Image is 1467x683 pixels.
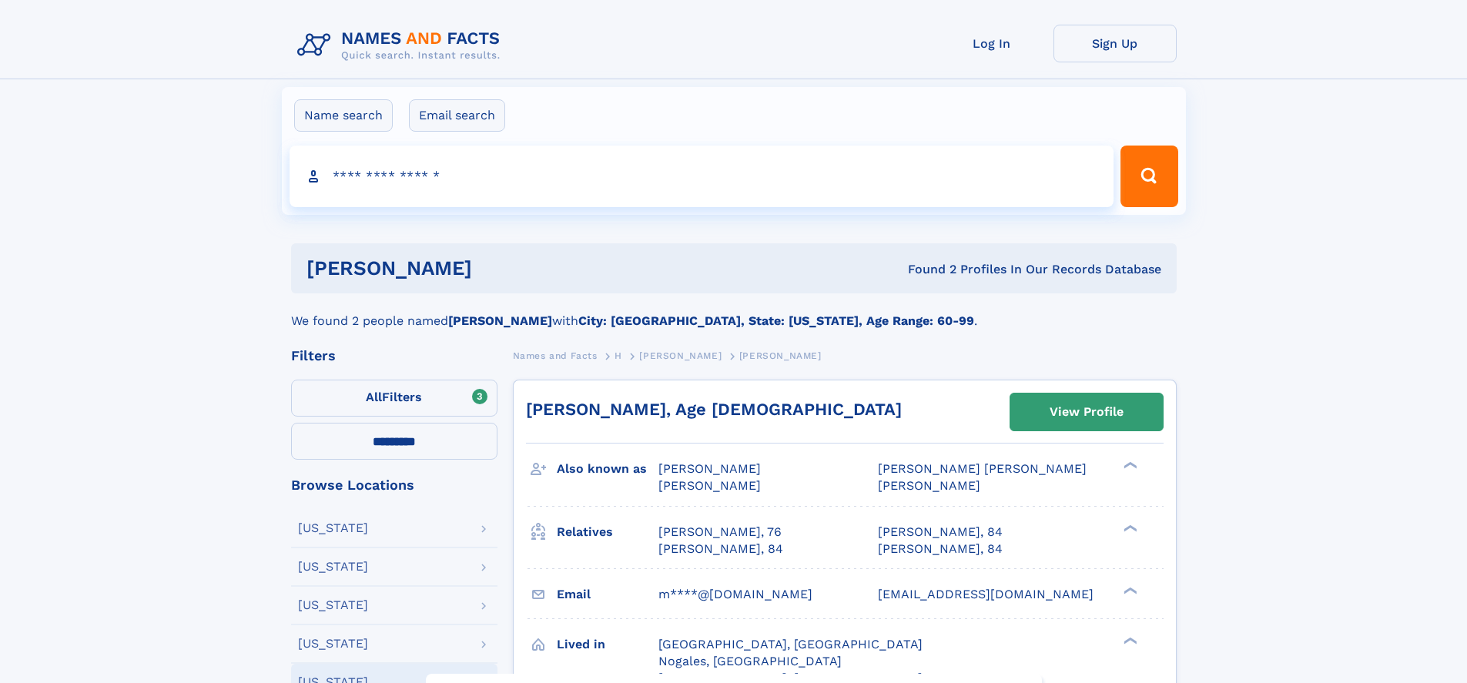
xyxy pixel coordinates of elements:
[690,261,1161,278] div: Found 2 Profiles In Our Records Database
[1120,635,1138,645] div: ❯
[658,637,923,651] span: [GEOGRAPHIC_DATA], [GEOGRAPHIC_DATA]
[739,350,822,361] span: [PERSON_NAME]
[1050,394,1124,430] div: View Profile
[557,631,658,658] h3: Lived in
[298,561,368,573] div: [US_STATE]
[615,346,622,365] a: H
[1053,25,1177,62] a: Sign Up
[557,519,658,545] h3: Relatives
[291,380,497,417] label: Filters
[298,599,368,611] div: [US_STATE]
[1010,393,1163,430] a: View Profile
[291,349,497,363] div: Filters
[578,313,974,328] b: City: [GEOGRAPHIC_DATA], State: [US_STATE], Age Range: 60-99
[930,25,1053,62] a: Log In
[298,522,368,534] div: [US_STATE]
[291,25,513,66] img: Logo Names and Facts
[878,461,1087,476] span: [PERSON_NAME] [PERSON_NAME]
[615,350,622,361] span: H
[291,478,497,492] div: Browse Locations
[366,390,382,404] span: All
[878,478,980,493] span: [PERSON_NAME]
[306,259,690,278] h1: [PERSON_NAME]
[1120,585,1138,595] div: ❯
[557,581,658,608] h3: Email
[298,638,368,650] div: [US_STATE]
[557,456,658,482] h3: Also known as
[639,350,722,361] span: [PERSON_NAME]
[658,654,842,668] span: Nogales, [GEOGRAPHIC_DATA]
[290,146,1114,207] input: search input
[878,524,1003,541] a: [PERSON_NAME], 84
[658,461,761,476] span: [PERSON_NAME]
[526,400,902,419] a: [PERSON_NAME], Age [DEMOGRAPHIC_DATA]
[1120,460,1138,470] div: ❯
[294,99,393,132] label: Name search
[409,99,505,132] label: Email search
[658,524,782,541] a: [PERSON_NAME], 76
[658,478,761,493] span: [PERSON_NAME]
[448,313,552,328] b: [PERSON_NAME]
[1120,146,1177,207] button: Search Button
[639,346,722,365] a: [PERSON_NAME]
[291,293,1177,330] div: We found 2 people named with .
[513,346,598,365] a: Names and Facts
[1120,523,1138,533] div: ❯
[878,587,1094,601] span: [EMAIL_ADDRESS][DOMAIN_NAME]
[878,541,1003,557] a: [PERSON_NAME], 84
[658,541,783,557] a: [PERSON_NAME], 84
